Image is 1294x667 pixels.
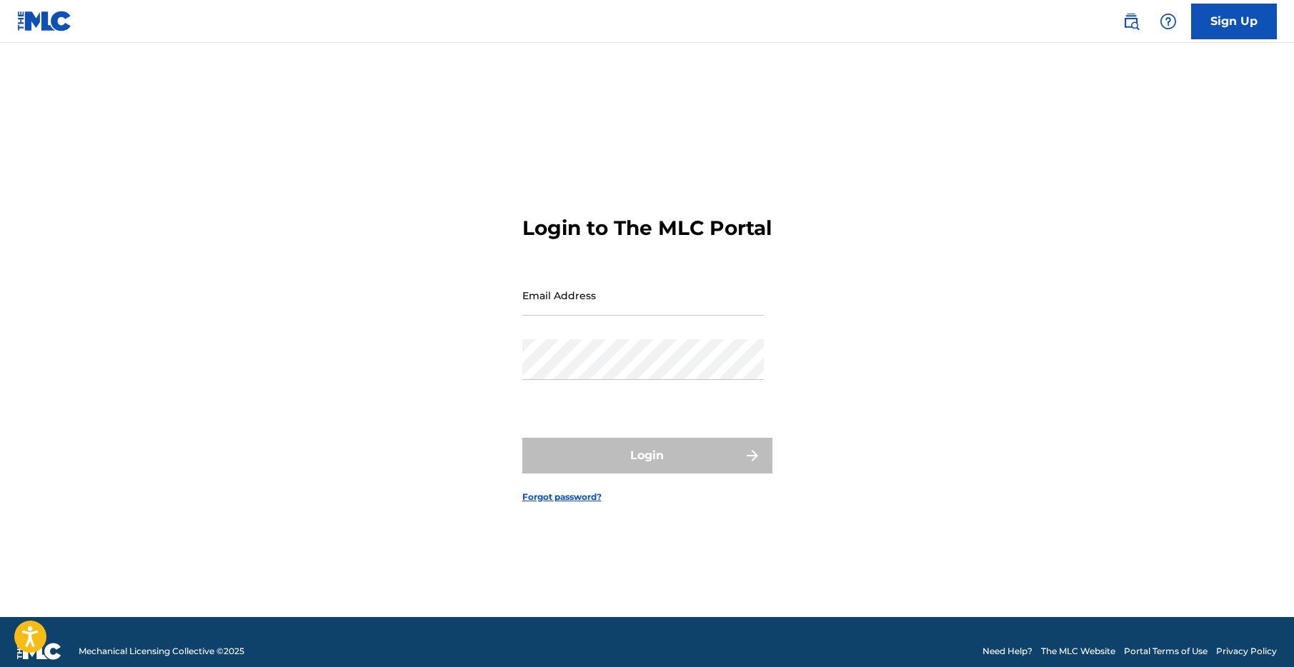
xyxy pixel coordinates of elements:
span: Mechanical Licensing Collective © 2025 [79,645,244,658]
a: Forgot password? [522,491,602,503]
a: Privacy Policy [1216,645,1277,658]
img: help [1160,13,1177,30]
img: logo [17,643,61,660]
a: Public Search [1117,7,1145,36]
a: Need Help? [982,645,1032,658]
img: search [1123,13,1140,30]
a: The MLC Website [1041,645,1115,658]
div: Help [1154,7,1183,36]
h3: Login to The MLC Portal [522,216,772,241]
img: MLC Logo [17,11,72,31]
a: Sign Up [1191,4,1277,39]
a: Portal Terms of Use [1124,645,1208,658]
